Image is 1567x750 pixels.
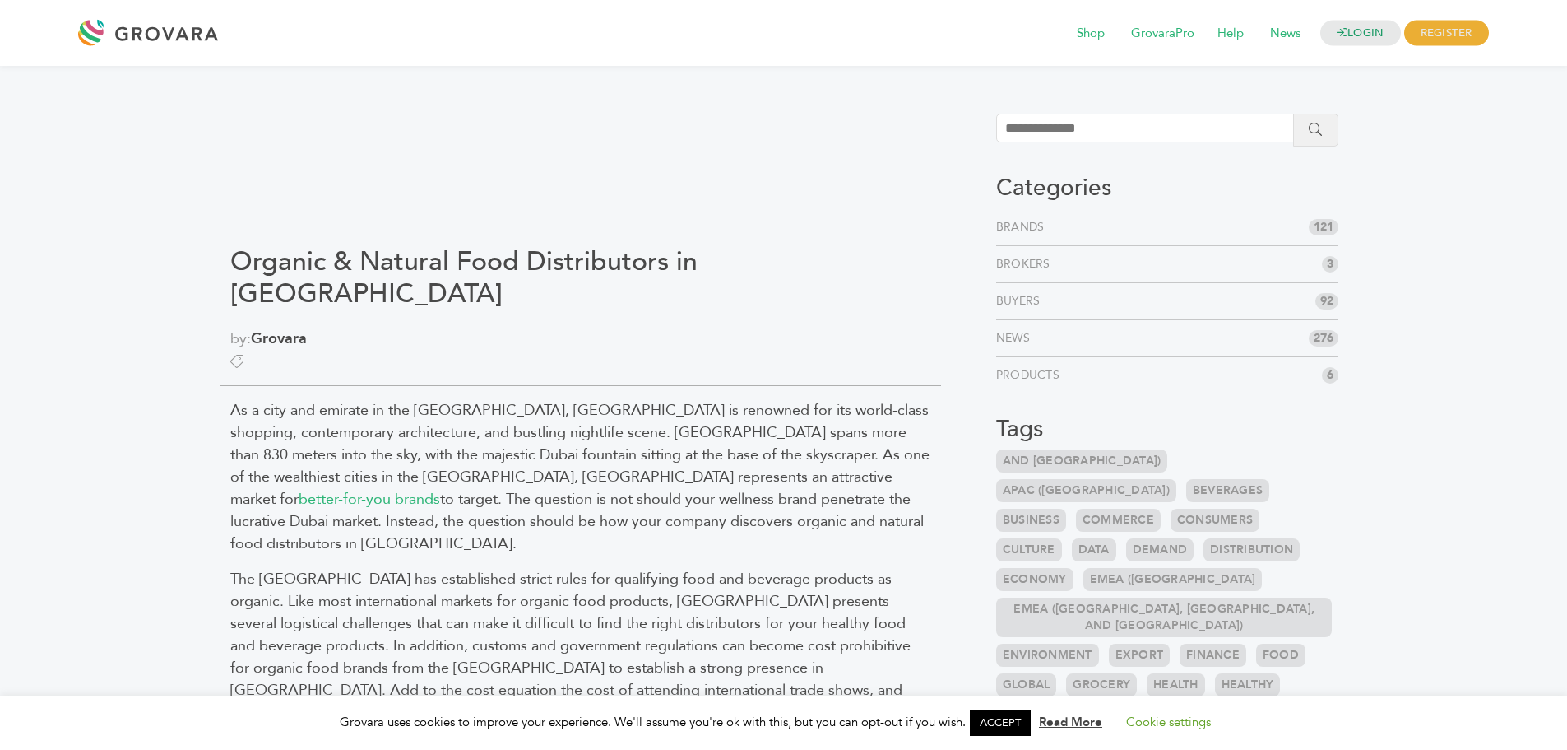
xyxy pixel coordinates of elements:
[996,367,1066,384] a: Products
[230,246,931,310] h1: Organic & Natural Food Distributors in [GEOGRAPHIC_DATA]
[996,219,1051,235] a: Brands
[230,569,920,745] span: The [GEOGRAPHIC_DATA] has established strict rules for qualifying food and beverage products as o...
[230,400,930,510] span: As a city and emirate in the [GEOGRAPHIC_DATA], [GEOGRAPHIC_DATA] is renowned for its world-class...
[996,673,1057,696] a: Global
[1120,18,1206,49] span: GrovaraPro
[251,328,307,349] a: Grovara
[1259,25,1312,43] a: News
[230,328,931,350] span: by:
[996,450,1168,473] a: and [GEOGRAPHIC_DATA])
[1206,25,1255,43] a: Help
[1259,18,1312,49] span: News
[1066,673,1137,696] a: Grocery
[299,489,440,510] a: better-for-you brands
[1215,673,1281,696] a: Healthy
[1203,538,1300,561] a: Distribution
[1171,509,1259,532] a: Consumers
[1072,538,1116,561] a: Data
[1065,25,1116,43] a: Shop
[1126,714,1211,730] a: Cookie settings
[1309,330,1338,347] span: 276
[1109,644,1171,667] a: Export
[996,293,1047,310] a: Buyers
[996,175,1339,203] h3: Categories
[1320,21,1401,46] a: LOGIN
[1256,644,1305,667] a: Food
[1120,25,1206,43] a: GrovaraPro
[1147,673,1205,696] a: Health
[1083,568,1263,591] a: EMEA ([GEOGRAPHIC_DATA]
[996,644,1099,667] a: Environment
[996,416,1339,444] h3: Tags
[340,714,1227,730] span: Grovara uses cookies to improve your experience. We'll assume you're ok with this, but you can op...
[1065,18,1116,49] span: Shop
[1206,18,1255,49] span: Help
[1322,256,1338,273] span: 3
[996,598,1333,637] a: EMEA ([GEOGRAPHIC_DATA], [GEOGRAPHIC_DATA], and [GEOGRAPHIC_DATA])
[996,568,1073,591] a: Economy
[1180,644,1246,667] a: Finance
[1186,479,1269,502] a: Beverages
[1076,509,1161,532] a: Commerce
[970,710,1031,736] a: ACCEPT
[1309,219,1338,235] span: 121
[1039,714,1102,730] a: Read More
[1404,21,1489,46] span: REGISTER
[1315,293,1338,310] span: 92
[1322,367,1338,384] span: 6
[230,489,924,554] span: to target. The question is not should your wellness brand penetrate the lucrative Dubai market. I...
[996,330,1036,347] a: News
[996,479,1176,502] a: APAC ([GEOGRAPHIC_DATA])
[996,538,1062,561] a: Culture
[996,509,1066,532] a: Business
[996,256,1057,273] a: Brokers
[1126,538,1194,561] a: Demand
